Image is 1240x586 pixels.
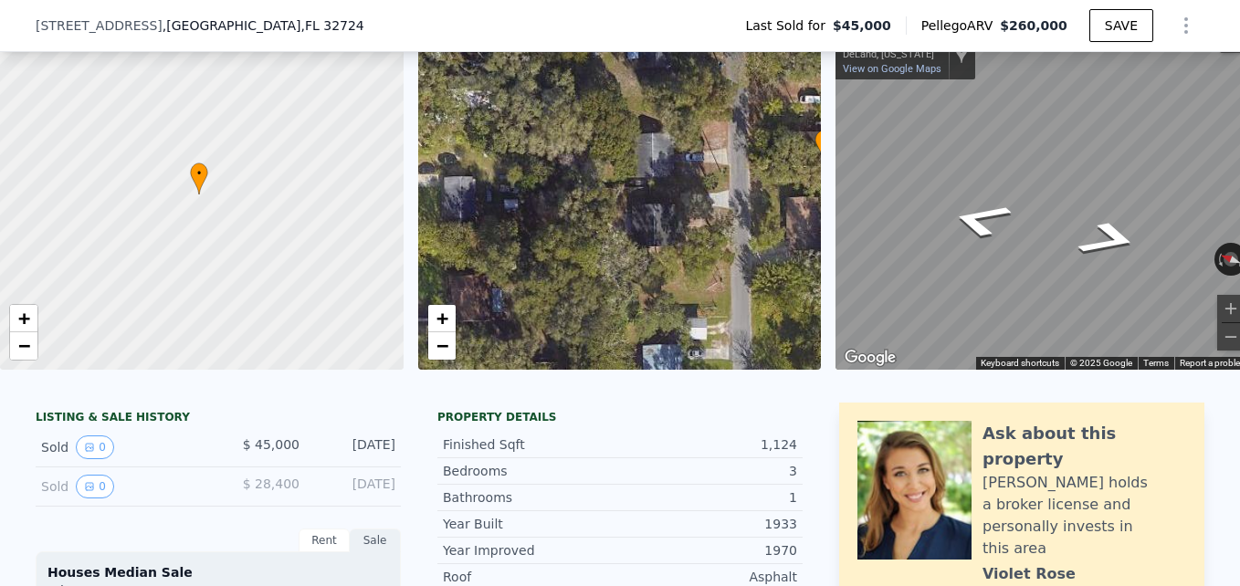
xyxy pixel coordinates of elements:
[47,563,389,581] div: Houses Median Sale
[814,130,833,162] div: •
[923,193,1038,246] path: Go North, Ruby Ave
[428,332,456,360] a: Zoom out
[18,334,30,357] span: −
[833,16,891,35] span: $45,000
[1070,358,1132,368] span: © 2025 Google
[314,435,395,459] div: [DATE]
[620,568,797,586] div: Asphalt
[350,528,401,552] div: Sale
[299,528,350,552] div: Rent
[1052,213,1167,267] path: Go South, Ruby Ave
[437,410,803,424] div: Property details
[443,515,620,533] div: Year Built
[620,488,797,507] div: 1
[243,476,299,491] span: $ 28,400
[843,48,941,60] div: DeLand, [US_STATE]
[843,63,941,75] a: View on Google Maps
[620,541,797,560] div: 1970
[443,568,620,586] div: Roof
[955,44,968,64] a: Show location on map
[814,132,833,149] span: •
[10,305,37,332] a: Zoom in
[436,307,447,330] span: +
[620,462,797,480] div: 3
[983,472,1186,560] div: [PERSON_NAME] holds a broker license and personally invests in this area
[41,435,204,459] div: Sold
[163,16,364,35] span: , [GEOGRAPHIC_DATA]
[983,421,1186,472] div: Ask about this property
[436,334,447,357] span: −
[620,515,797,533] div: 1933
[300,18,363,33] span: , FL 32724
[18,307,30,330] span: +
[443,435,620,454] div: Finished Sqft
[190,162,208,194] div: •
[983,563,1076,585] div: Violet Rose
[921,16,1001,35] span: Pellego ARV
[443,541,620,560] div: Year Improved
[76,435,114,459] button: View historical data
[36,16,163,35] span: [STREET_ADDRESS]
[243,437,299,452] span: $ 45,000
[41,475,204,498] div: Sold
[36,410,401,428] div: LISTING & SALE HISTORY
[10,332,37,360] a: Zoom out
[620,435,797,454] div: 1,124
[1143,358,1169,368] a: Terms (opens in new tab)
[840,346,900,370] a: Open this area in Google Maps (opens a new window)
[443,488,620,507] div: Bathrooms
[314,475,395,498] div: [DATE]
[1000,18,1067,33] span: $260,000
[981,357,1059,370] button: Keyboard shortcuts
[1168,7,1204,44] button: Show Options
[745,16,833,35] span: Last Sold for
[1214,243,1224,276] button: Rotate counterclockwise
[76,475,114,498] button: View historical data
[443,462,620,480] div: Bedrooms
[190,165,208,182] span: •
[1089,9,1153,42] button: SAVE
[428,305,456,332] a: Zoom in
[840,346,900,370] img: Google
